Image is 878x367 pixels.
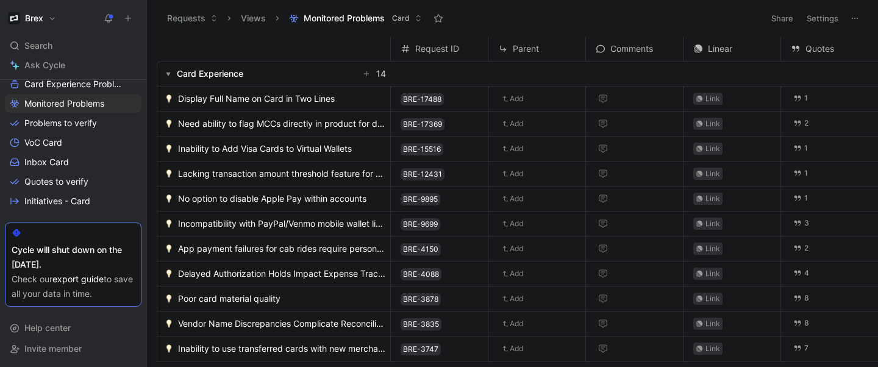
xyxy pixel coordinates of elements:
[705,218,720,230] div: Link
[5,153,141,171] a: Inbox Card
[24,117,97,129] span: Problems to verify
[791,341,811,355] a: 7
[586,41,683,56] div: Comments
[804,144,808,152] span: 1
[766,10,799,27] button: Share
[178,141,352,156] span: Inability to Add Visa Cards to Virtual Wallets
[178,216,385,231] span: Incompatibility with PayPal/Venmo mobile wallet limits Brex card usage
[284,9,427,27] button: Monitored ProblemsCard
[178,166,385,181] span: Lacking transaction amount threshold feature for 3DS codes
[5,75,141,93] a: Card Experience Problems
[401,218,440,230] button: BRE-9699
[12,243,135,272] div: Cycle will shut down on the [DATE].
[24,322,71,333] span: Help center
[791,241,811,255] button: 2
[401,293,441,305] button: BRE-3878
[804,219,809,227] span: 3
[513,41,539,56] span: Parent
[178,241,385,256] span: App payment failures for cab rides require personal card use
[705,243,720,255] div: Link
[498,216,527,231] button: Add
[165,291,385,306] a: 💡Poor card material quality
[683,41,780,56] div: Linear
[5,319,141,337] div: Help center
[376,66,386,81] span: 14
[791,266,812,280] a: 4
[24,58,65,73] span: Ask Cycle
[391,41,488,56] div: Request ID
[804,344,808,352] span: 7
[791,141,810,155] button: 1
[24,156,69,168] span: Inbox Card
[498,241,527,256] button: Add
[401,243,441,255] button: BRE-4150
[705,193,720,205] div: Link
[5,134,141,152] a: VoC Card
[235,9,271,27] button: Views
[791,291,812,305] button: 8
[705,343,720,355] div: Link
[165,319,173,328] img: 💡
[24,137,62,149] span: VoC Card
[165,141,385,156] a: 💡Inability to Add Visa Cards to Virtual Wallets
[801,10,844,27] button: Settings
[178,91,335,106] span: Display Full Name on Card in Two Lines
[401,143,443,155] button: BRE-15516
[804,269,809,277] span: 4
[25,13,43,24] h1: Brex
[178,291,280,306] span: Poor card material quality
[705,93,720,105] div: Link
[705,143,720,155] div: Link
[804,319,809,327] span: 8
[791,116,811,130] button: 2
[178,116,385,131] span: Need ability to flag MCCs directly in product for discrepancies
[304,12,385,24] span: Monitored Problems
[24,98,104,110] span: Monitored Problems
[165,344,173,353] img: 💡
[5,56,141,74] a: Ask Cycle
[804,169,808,177] span: 1
[165,191,385,206] a: 💡No option to disable Apple Pay within accounts
[401,343,441,355] button: BRE-3747
[24,343,82,354] span: Invite member
[165,244,173,253] img: 💡
[791,166,810,180] button: 1
[165,169,173,178] img: 💡
[415,41,459,56] span: Request ID
[498,191,527,206] button: Add
[5,52,141,210] div: CardCard Experience ProblemsMonitored ProblemsProblems to verifyVoC CardInbox CardQuotes to verif...
[165,91,385,106] a: 💡Display Full Name on Card in Two Lines
[498,266,527,281] button: Add
[165,94,173,103] img: 💡
[498,291,527,306] button: Add
[804,119,808,127] span: 2
[705,268,720,280] div: Link
[498,91,527,106] button: Add
[488,41,585,56] div: Parent
[498,166,527,181] button: Add
[165,316,385,331] a: 💡Vendor Name Discrepancies Complicate Reconciliation
[791,216,812,230] button: 3
[178,316,385,331] span: Vendor Name Discrepancies Complicate Reconciliation
[178,341,385,356] span: Inability to use transferred cards with new merchants
[791,316,812,330] a: 8
[705,293,720,305] div: Link
[804,294,809,302] span: 8
[401,93,444,105] button: BRE-17488
[8,12,20,24] img: Brex
[401,118,444,130] button: BRE-17369
[392,12,410,24] span: Card
[178,266,385,281] span: Delayed Authorization Holds Impact Expense Tracking
[791,191,810,205] a: 1
[5,173,141,191] a: Quotes to verify
[165,166,385,181] a: 💡Lacking transaction amount threshold feature for 3DS codes
[162,9,223,27] button: Requests
[498,316,527,331] button: Add
[165,269,173,278] img: 💡
[24,78,125,90] span: Card Experience Problems
[401,193,440,205] button: BRE-9895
